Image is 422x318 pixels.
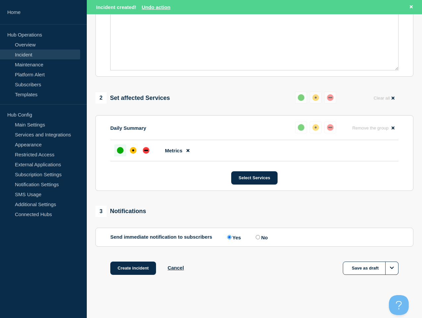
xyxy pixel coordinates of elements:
[110,234,212,240] p: Send immediate notification to subscribers
[231,171,277,185] button: Select Services
[168,265,184,271] button: Cancel
[298,124,304,131] div: up
[298,94,304,101] div: up
[327,94,334,101] div: down
[324,121,336,133] button: down
[256,235,260,239] input: No
[110,262,156,275] button: Create incident
[95,206,107,217] span: 3
[227,235,232,239] input: Yes
[117,147,124,154] div: up
[324,92,336,104] button: down
[130,147,136,154] div: affected
[110,234,398,240] div: Send immediate notification to subscribers
[96,4,136,10] span: Incident created!
[295,121,307,133] button: up
[226,234,241,240] label: Yes
[348,121,398,134] button: Remove the group
[385,262,398,275] button: Options
[142,4,171,10] button: Undo action
[295,92,307,104] button: up
[143,147,149,154] div: down
[110,125,146,131] p: Daily Summary
[389,295,409,315] iframe: Help Scout Beacon - Open
[95,206,146,217] div: Notifications
[343,262,398,275] button: Save as draft
[327,124,334,131] div: down
[254,234,268,240] label: No
[310,121,322,133] button: affected
[370,92,398,105] button: Clear all
[95,92,107,104] span: 2
[352,125,389,130] span: Remove the group
[312,124,319,131] div: affected
[312,94,319,101] div: affected
[95,92,170,104] div: Set affected Services
[165,148,183,153] span: Metrics
[310,92,322,104] button: affected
